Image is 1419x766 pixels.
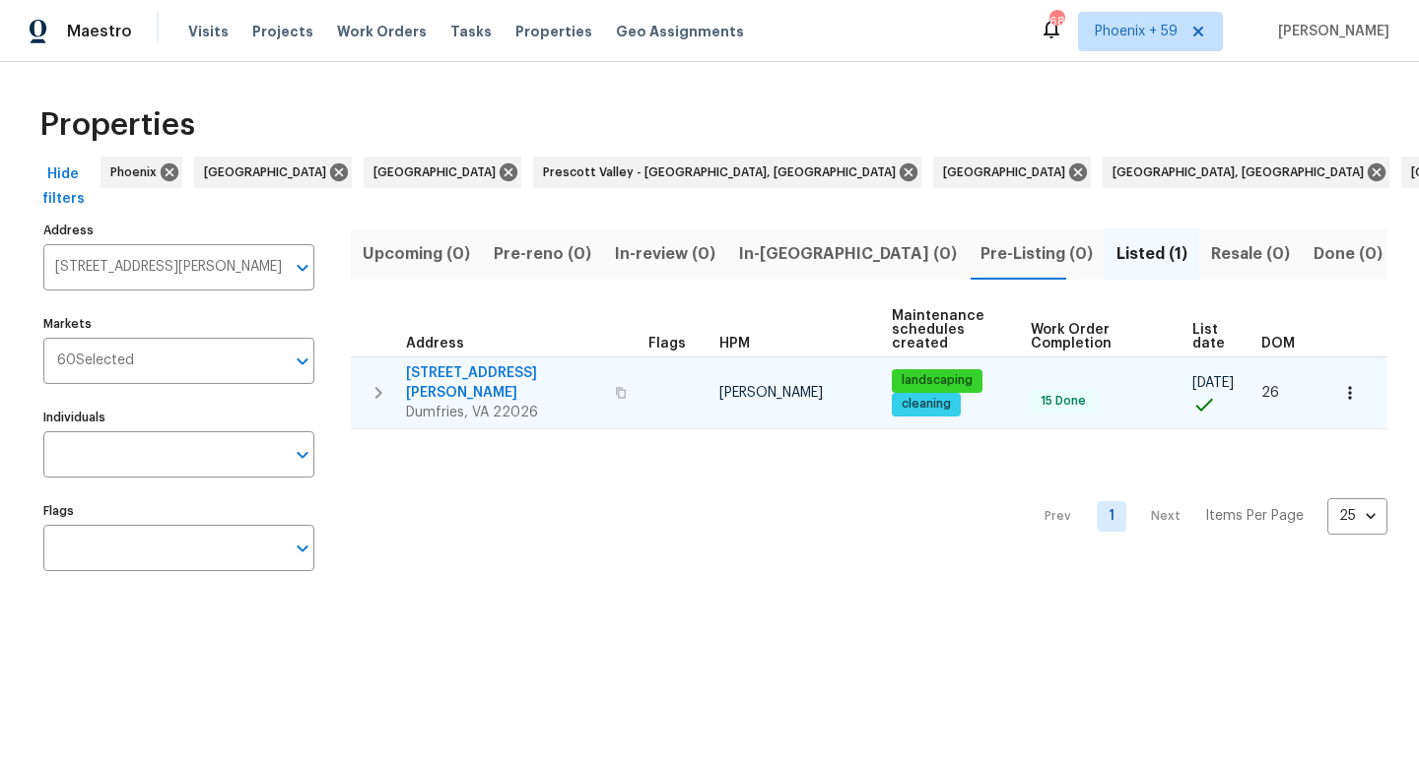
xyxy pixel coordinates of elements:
[289,254,316,282] button: Open
[1270,22,1389,41] span: [PERSON_NAME]
[1116,240,1187,268] span: Listed (1)
[1049,12,1063,32] div: 684
[363,240,470,268] span: Upcoming (0)
[43,505,314,517] label: Flags
[533,157,921,188] div: Prescott Valley - [GEOGRAPHIC_DATA], [GEOGRAPHIC_DATA]
[543,162,904,182] span: Prescott Valley - [GEOGRAPHIC_DATA], [GEOGRAPHIC_DATA]
[1205,506,1304,526] p: Items Per Page
[39,115,195,135] span: Properties
[252,22,313,41] span: Projects
[933,157,1091,188] div: [GEOGRAPHIC_DATA]
[373,162,504,182] span: [GEOGRAPHIC_DATA]
[204,162,334,182] span: [GEOGRAPHIC_DATA]
[406,403,603,422] span: Dumfries, VA 22026
[110,162,165,182] span: Phoenix
[406,337,464,351] span: Address
[57,352,134,369] span: 60 Selected
[289,535,316,562] button: Open
[289,348,316,375] button: Open
[615,240,715,268] span: In-review (0)
[406,363,603,403] span: [STREET_ADDRESS][PERSON_NAME]
[39,162,87,211] span: Hide filters
[616,22,744,41] span: Geo Assignments
[1211,240,1290,268] span: Resale (0)
[943,162,1073,182] span: [GEOGRAPHIC_DATA]
[1327,490,1387,542] div: 25
[892,309,997,351] span: Maintenance schedules created
[101,157,182,188] div: Phoenix
[894,396,959,413] span: cleaning
[648,337,686,351] span: Flags
[43,412,314,423] label: Individuals
[1033,393,1094,410] span: 15 Done
[450,25,492,38] span: Tasks
[337,22,427,41] span: Work Orders
[1026,441,1387,591] nav: Pagination Navigation
[67,22,132,41] span: Maestro
[1261,337,1295,351] span: DOM
[43,224,314,236] label: Address
[1095,22,1178,41] span: Phoenix + 59
[188,22,229,41] span: Visits
[289,441,316,469] button: Open
[894,372,980,389] span: landscaping
[1314,240,1383,268] span: Done (0)
[1261,386,1279,400] span: 26
[1031,323,1159,351] span: Work Order Completion
[43,318,314,330] label: Markets
[194,157,352,188] div: [GEOGRAPHIC_DATA]
[515,22,592,41] span: Properties
[1103,157,1389,188] div: [GEOGRAPHIC_DATA], [GEOGRAPHIC_DATA]
[1113,162,1372,182] span: [GEOGRAPHIC_DATA], [GEOGRAPHIC_DATA]
[739,240,957,268] span: In-[GEOGRAPHIC_DATA] (0)
[980,240,1093,268] span: Pre-Listing (0)
[719,386,823,400] span: [PERSON_NAME]
[364,157,521,188] div: [GEOGRAPHIC_DATA]
[1192,376,1234,390] span: [DATE]
[719,337,750,351] span: HPM
[1097,501,1126,532] a: Goto page 1
[494,240,591,268] span: Pre-reno (0)
[32,157,95,217] button: Hide filters
[1192,323,1228,351] span: List date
